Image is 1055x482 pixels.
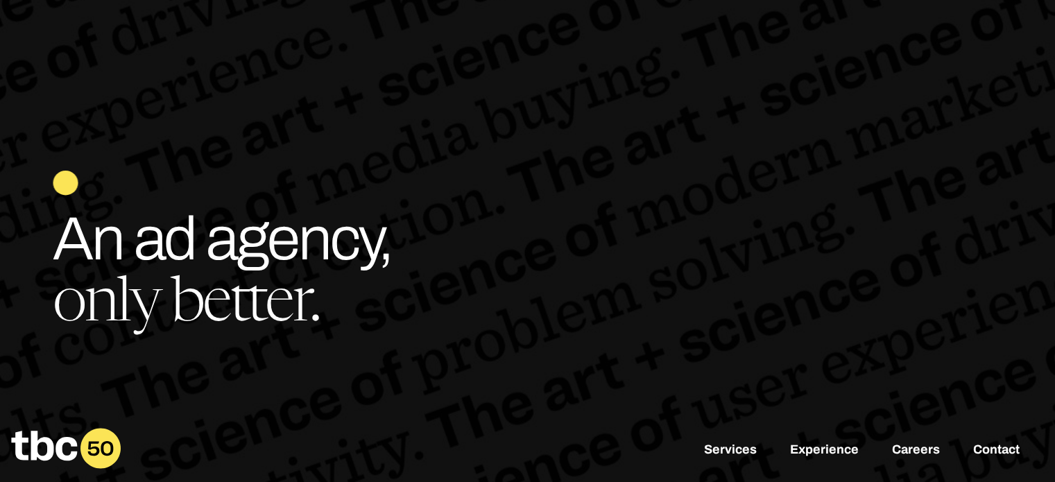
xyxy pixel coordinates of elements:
[892,442,940,459] a: Careers
[53,275,320,336] span: only better.
[53,206,391,272] span: An ad agency,
[704,442,757,459] a: Services
[973,442,1020,459] a: Contact
[790,442,859,459] a: Experience
[11,459,121,474] a: Home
